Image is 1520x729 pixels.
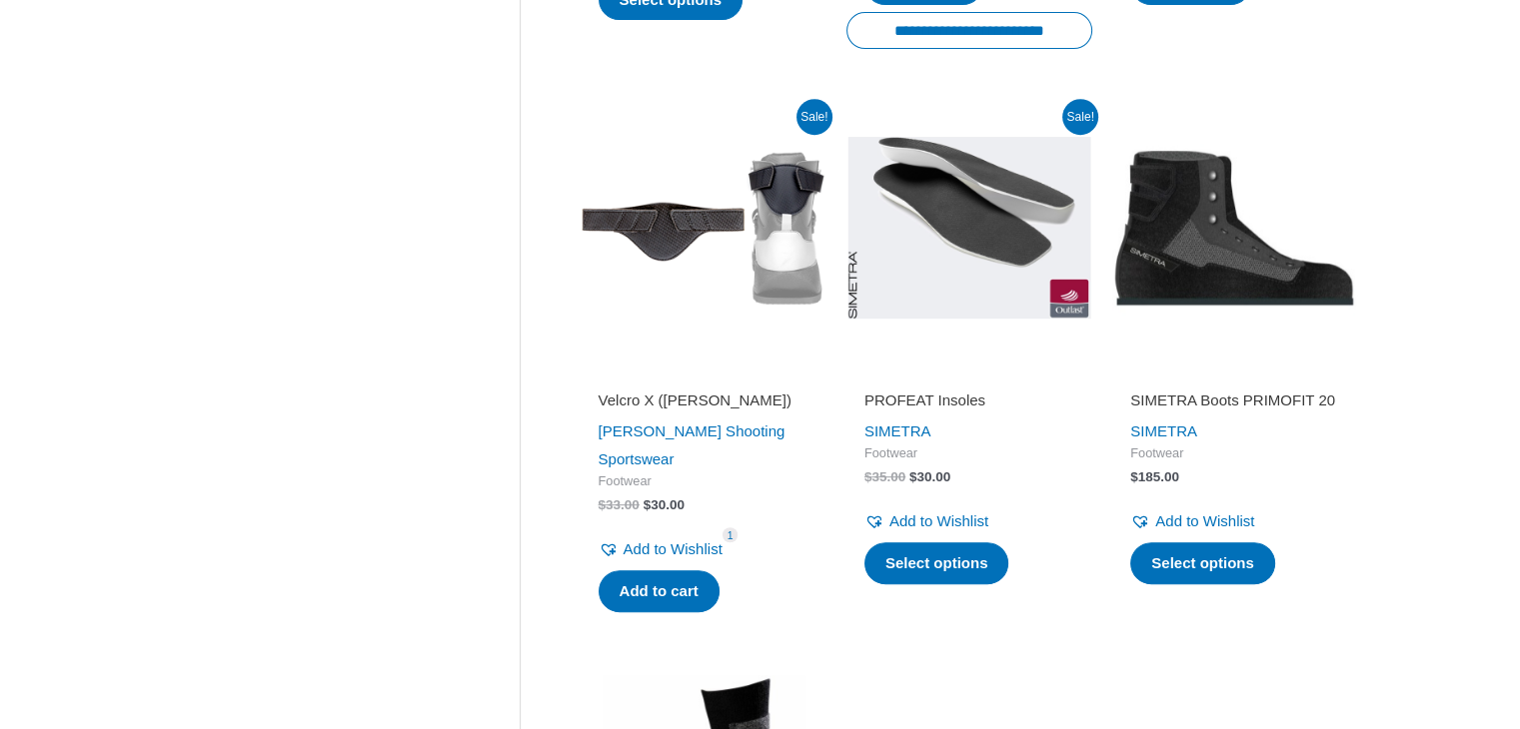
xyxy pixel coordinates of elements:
[1130,507,1254,535] a: Add to Wishlist
[723,527,739,542] span: 1
[889,512,988,529] span: Add to Wishlist
[864,390,1074,417] a: PROFEAT Insoles
[1130,390,1340,417] a: SIMETRA Boots PRIMOFIT 20
[909,469,950,484] bdi: 30.00
[1130,390,1340,410] h2: SIMETRA Boots PRIMOFIT 20
[846,105,1092,351] img: PROFEAT Insoles
[599,422,785,467] a: [PERSON_NAME] Shooting Sportswear
[599,390,808,410] h2: Velcro X ([PERSON_NAME])
[864,363,1074,386] iframe: Customer reviews powered by Trustpilot
[599,363,808,386] iframe: Customer reviews powered by Trustpilot
[909,469,917,484] span: $
[1062,99,1098,135] span: Sale!
[599,497,607,512] span: $
[624,540,723,557] span: Add to Wishlist
[1130,469,1138,484] span: $
[864,422,931,439] a: SIMETRA
[864,390,1074,410] h2: PROFEAT Insoles
[1155,512,1254,529] span: Add to Wishlist
[599,535,723,563] a: Add to Wishlist
[599,497,640,512] bdi: 33.00
[644,497,685,512] bdi: 30.00
[864,469,872,484] span: $
[599,473,808,490] span: Footwear
[581,105,826,351] img: Velcro X
[864,542,1009,584] a: Select options for “PROFEAT Insoles”
[644,497,652,512] span: $
[1130,542,1275,584] a: Select options for “SIMETRA Boots PRIMOFIT 20”
[1130,363,1340,386] iframe: Customer reviews powered by Trustpilot
[1112,105,1358,351] img: SIMETRA Boots PRIMOFIT 20
[1130,445,1340,462] span: Footwear
[1130,422,1197,439] a: SIMETRA
[599,570,720,612] a: Add to cart: “Velcro X (SAUER)”
[599,390,808,417] a: Velcro X ([PERSON_NAME])
[796,99,832,135] span: Sale!
[1130,469,1179,484] bdi: 185.00
[864,507,988,535] a: Add to Wishlist
[864,445,1074,462] span: Footwear
[864,469,905,484] bdi: 35.00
